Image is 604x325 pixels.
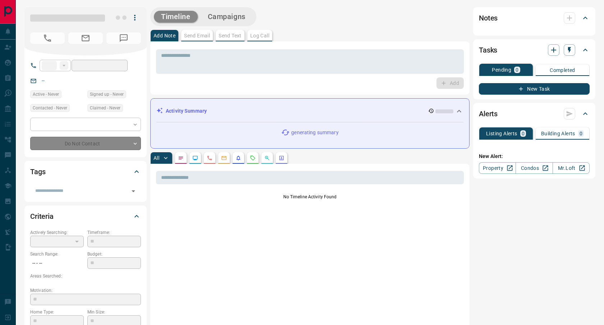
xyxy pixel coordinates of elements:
h2: Criteria [30,211,54,222]
div: Tags [30,163,141,180]
h2: Notes [479,12,498,24]
p: Areas Searched: [30,273,141,279]
p: Min Size: [87,309,141,315]
h2: Alerts [479,108,498,119]
button: Timeline [154,11,198,23]
p: Listing Alerts [486,131,517,136]
svg: Notes [178,155,184,161]
svg: Requests [250,155,256,161]
span: Active - Never [33,91,59,98]
button: New Task [479,83,590,95]
h2: Tasks [479,44,497,56]
span: Contacted - Never [33,104,67,112]
p: Completed [550,68,575,73]
p: Pending [492,67,511,72]
p: All [154,155,159,161]
div: Notes [479,9,590,27]
a: Mr.Loft [553,162,590,174]
p: 0 [522,131,525,136]
p: New Alert: [479,153,590,160]
svg: Agent Actions [279,155,284,161]
div: Activity Summary [156,104,463,118]
button: Open [128,186,138,196]
h2: Tags [30,166,45,177]
span: No Number [30,32,65,44]
p: Search Range: [30,251,84,257]
div: Tasks [479,41,590,59]
p: Add Note [154,33,175,38]
p: Budget: [87,251,141,257]
div: Criteria [30,208,141,225]
p: Building Alerts [541,131,575,136]
a: -- [42,78,45,83]
p: generating summary [291,129,338,136]
span: Claimed - Never [90,104,120,112]
span: No Number [106,32,141,44]
span: Signed up - Never [90,91,124,98]
svg: Lead Browsing Activity [192,155,198,161]
svg: Emails [221,155,227,161]
button: Campaigns [201,11,253,23]
a: Property [479,162,516,174]
p: 0 [516,67,518,72]
svg: Calls [207,155,212,161]
p: No Timeline Activity Found [156,194,464,200]
p: Timeframe: [87,229,141,236]
p: Motivation: [30,287,141,294]
div: Do Not Contact [30,137,141,150]
svg: Listing Alerts [235,155,241,161]
p: Activity Summary [166,107,207,115]
p: 0 [580,131,582,136]
span: No Email [68,32,103,44]
p: Home Type: [30,309,84,315]
a: Condos [516,162,553,174]
div: Alerts [479,105,590,122]
p: -- - -- [30,257,84,269]
svg: Opportunities [264,155,270,161]
p: Actively Searching: [30,229,84,236]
